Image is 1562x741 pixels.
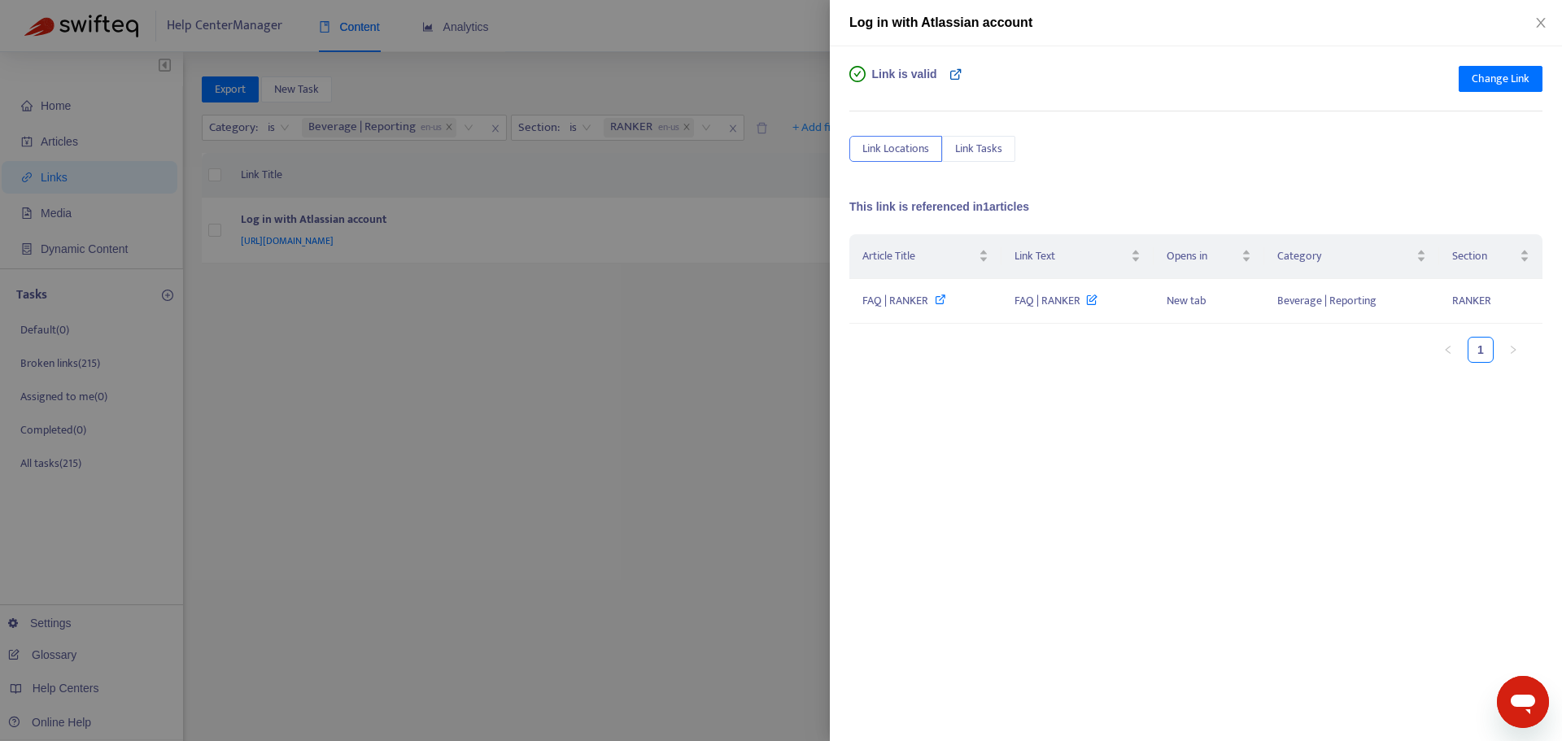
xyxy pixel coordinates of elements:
[862,247,975,265] span: Article Title
[1472,70,1529,88] span: Change Link
[849,15,1032,29] span: Log in with Atlassian account
[1439,234,1542,279] th: Section
[1459,66,1542,92] button: Change Link
[1452,247,1516,265] span: Section
[1468,337,1494,363] li: 1
[1277,291,1377,310] span: Beverage | Reporting
[1435,337,1461,363] li: Previous Page
[1154,234,1265,279] th: Opens in
[955,140,1002,158] span: Link Tasks
[1167,291,1206,310] span: New tab
[849,136,942,162] button: Link Locations
[1497,676,1549,728] iframe: Button to launch messaging window
[1167,247,1239,265] span: Opens in
[849,66,866,82] span: check-circle
[1534,16,1547,29] span: close
[1452,291,1491,310] span: RANKER
[1500,337,1526,363] button: right
[1508,345,1518,355] span: right
[862,140,929,158] span: Link Locations
[849,234,1001,279] th: Article Title
[1264,234,1439,279] th: Category
[872,66,937,98] span: Link is valid
[862,291,928,310] span: FAQ | RANKER
[1468,338,1493,362] a: 1
[1500,337,1526,363] li: Next Page
[1001,234,1153,279] th: Link Text
[942,136,1015,162] button: Link Tasks
[1435,337,1461,363] button: left
[1443,345,1453,355] span: left
[1277,247,1413,265] span: Category
[1014,247,1127,265] span: Link Text
[849,200,1029,213] span: This link is referenced in 1 articles
[1529,15,1552,31] button: Close
[1014,291,1097,310] span: FAQ | RANKER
